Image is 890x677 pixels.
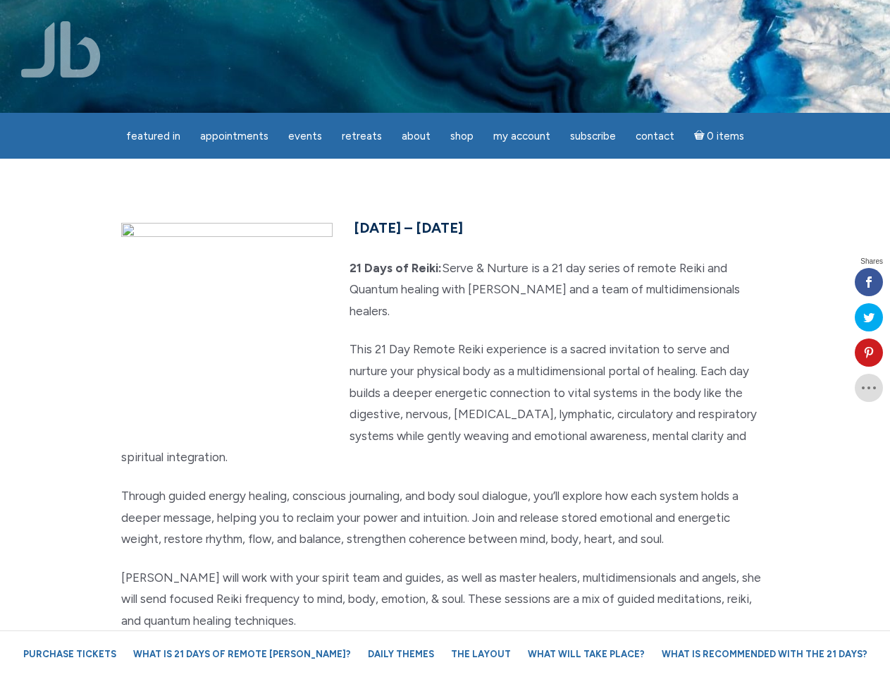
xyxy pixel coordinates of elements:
span: Shares [860,258,883,265]
a: featured in [118,123,189,150]
span: My Account [493,130,550,142]
span: Appointments [200,130,268,142]
a: What will take place? [521,642,652,666]
a: About [393,123,439,150]
p: This 21 Day Remote Reiki experience is a sacred invitation to serve and nurture your physical bod... [121,338,770,468]
span: 0 items [707,131,744,142]
span: Subscribe [570,130,616,142]
a: Events [280,123,330,150]
p: Serve & Nurture is a 21 day series of remote Reiki and Quantum healing with [PERSON_NAME] and a t... [121,257,770,322]
a: Purchase Tickets [16,642,123,666]
span: featured in [126,130,180,142]
a: Retreats [333,123,390,150]
a: Subscribe [562,123,624,150]
img: Jamie Butler. The Everyday Medium [21,21,101,78]
i: Cart [694,130,707,142]
a: My Account [485,123,559,150]
p: Through guided energy healing, conscious journaling, and body soul dialogue, you’ll explore how e... [121,485,770,550]
a: The Layout [444,642,518,666]
a: Shop [442,123,482,150]
a: What is recommended with the 21 Days? [655,642,874,666]
p: [PERSON_NAME] will work with your spirit team and guides, as well as master healers, multidimensi... [121,567,770,632]
a: Daily Themes [361,642,441,666]
span: About [402,130,431,142]
span: Contact [636,130,674,142]
span: Retreats [342,130,382,142]
a: Contact [627,123,683,150]
a: What is 21 Days of Remote [PERSON_NAME]? [126,642,358,666]
a: Appointments [192,123,277,150]
strong: 21 Days of Reiki: [350,261,442,275]
a: Cart0 items [686,121,753,150]
span: Events [288,130,322,142]
span: Shop [450,130,474,142]
span: [DATE] – [DATE] [354,219,463,236]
